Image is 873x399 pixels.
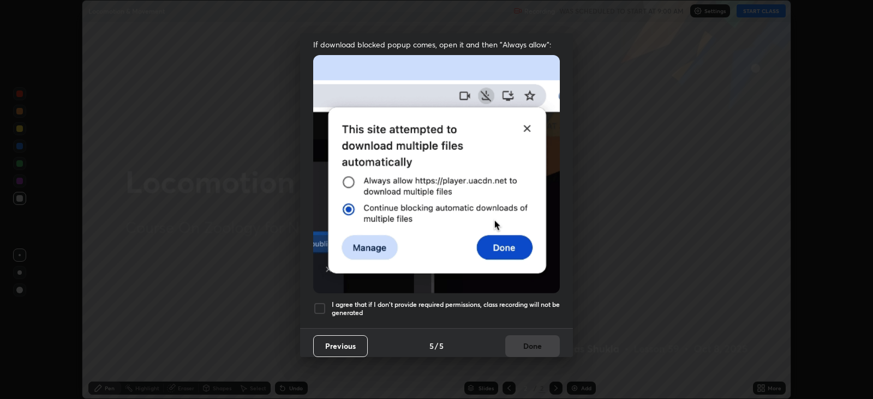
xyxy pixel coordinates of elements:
img: downloads-permission-blocked.gif [313,55,560,293]
h4: 5 [439,340,444,352]
span: If download blocked popup comes, open it and then "Always allow": [313,39,560,50]
h4: / [435,340,438,352]
h5: I agree that if I don't provide required permissions, class recording will not be generated [332,300,560,317]
button: Previous [313,335,368,357]
h4: 5 [429,340,434,352]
